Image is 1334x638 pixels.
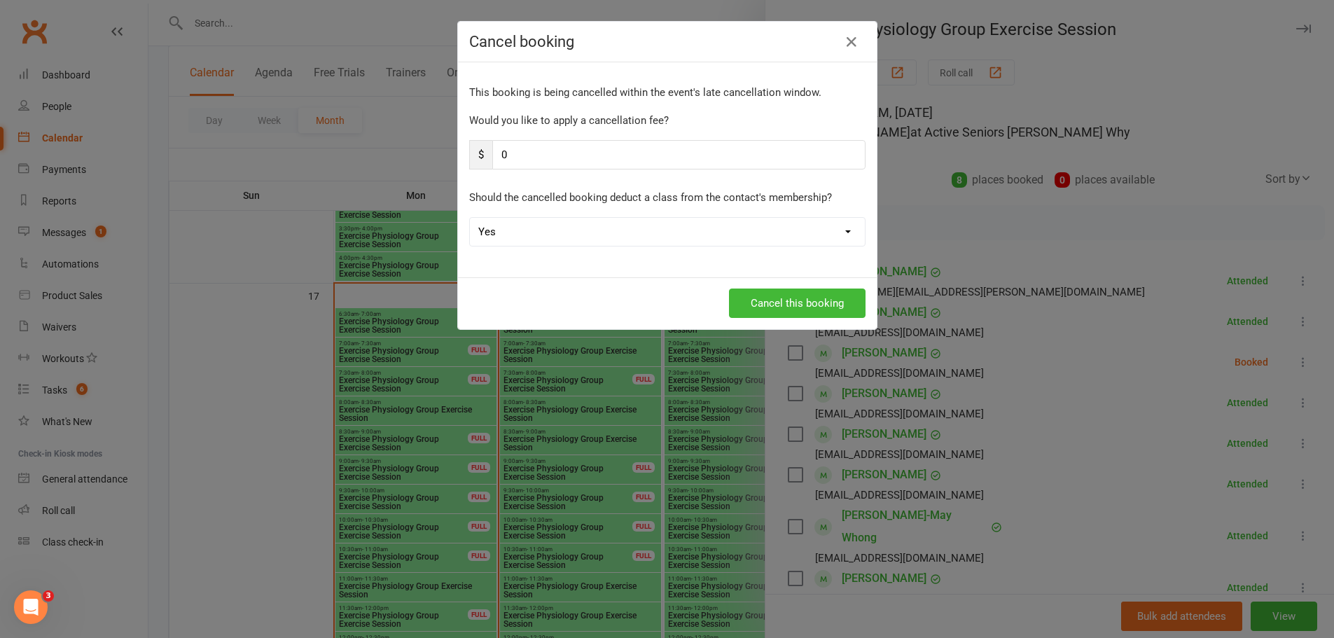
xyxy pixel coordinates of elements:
[729,289,866,318] button: Cancel this booking
[14,590,48,624] iframe: Intercom live chat
[469,112,866,129] p: Would you like to apply a cancellation fee?
[469,33,866,50] h4: Cancel booking
[840,31,863,53] button: Close
[469,84,866,101] p: This booking is being cancelled within the event's late cancellation window.
[469,140,492,169] span: $
[43,590,54,602] span: 3
[469,189,866,206] p: Should the cancelled booking deduct a class from the contact's membership?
